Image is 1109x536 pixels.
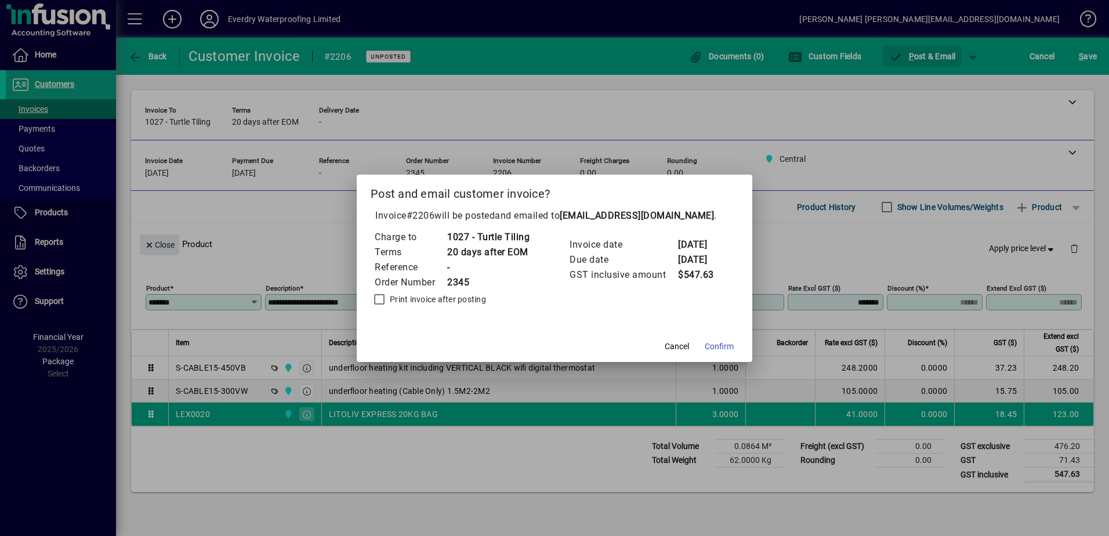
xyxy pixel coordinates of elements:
[569,237,677,252] td: Invoice date
[658,336,695,357] button: Cancel
[560,210,714,221] b: [EMAIL_ADDRESS][DOMAIN_NAME]
[705,341,734,353] span: Confirm
[447,230,530,245] td: 1027 - Turtle Tiling
[495,210,714,221] span: and emailed to
[357,175,752,208] h2: Post and email customer invoice?
[569,267,677,283] td: GST inclusive amount
[665,341,689,353] span: Cancel
[677,252,724,267] td: [DATE]
[447,260,530,275] td: -
[387,294,486,305] label: Print invoice after posting
[677,267,724,283] td: $547.63
[374,230,447,245] td: Charge to
[407,210,435,221] span: #2206
[374,245,447,260] td: Terms
[447,275,530,290] td: 2345
[569,252,677,267] td: Due date
[374,275,447,290] td: Order Number
[700,336,738,357] button: Confirm
[371,209,738,223] p: Invoice will be posted .
[447,245,530,260] td: 20 days after EOM
[374,260,447,275] td: Reference
[677,237,724,252] td: [DATE]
